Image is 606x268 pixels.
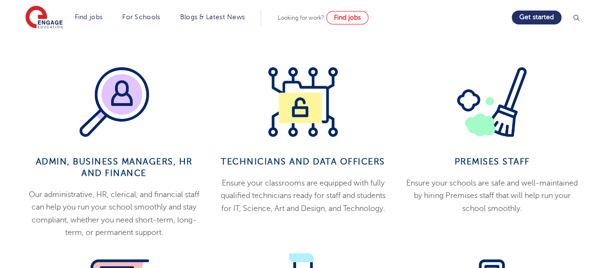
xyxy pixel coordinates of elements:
[27,188,201,239] p: Our administrative, HR, clerical, and financial staff can help you run your school smoothly and s...
[334,14,361,21] span: Find jobs
[75,13,103,21] a: Find jobs
[278,14,324,21] span: Looking for work?
[25,6,63,30] img: Engage Education
[36,157,193,178] span: Admin, Business managers, HR and Finance
[180,13,245,21] a: Blogs & Latest News
[326,11,368,24] a: Find jobs
[221,157,385,166] span: Technicians and data officers
[512,11,561,24] a: Get started
[405,177,579,215] p: Ensure your schools are safe and well-maintained by hiring Premises staff that will help run your...
[454,157,529,166] span: Premises Staff
[216,177,390,215] p: Ensure your classrooms are equipped with fully qualified technicians ready for staff and students...
[122,13,160,21] a: For Schools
